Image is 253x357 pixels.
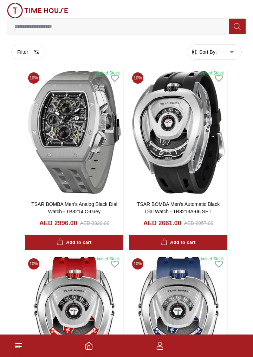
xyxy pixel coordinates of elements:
[95,256,120,262] div: Limited Stock
[25,235,123,250] button: Add to cart
[85,342,93,350] a: Home
[199,70,224,76] div: Limited Stock
[28,258,39,270] span: 10 %
[57,239,91,247] div: Add to cart
[25,70,123,195] img: TSAR BOMBA Men's Analog Black Dial Watch - TB8214 C-Grey
[132,258,143,270] span: 10 %
[161,239,195,247] div: Add to cart
[129,235,227,250] button: Add to cart
[28,72,39,84] span: 10 %
[199,256,224,262] div: Limited Stock
[95,70,120,76] div: Limited Stock
[184,220,213,227] div: AED 2957.00
[11,45,45,59] button: Filter
[143,218,181,228] h4: AED 2661.00
[39,218,77,228] h4: AED 2996.00
[198,48,217,56] span: Sort By:
[137,201,220,214] a: TSAR BOMBA Men's Automatic Black Dial Watch - TB8213A-06 SET
[31,201,117,214] a: TSAR BOMBA Men's Analog Black Dial Watch - TB8214 C-Grey
[7,3,68,18] img: ...
[129,70,227,195] img: TSAR BOMBA Men's Automatic Black Dial Watch - TB8213A-06 SET
[132,72,143,84] span: 10 %
[80,220,109,227] div: AED 3329.00
[191,48,217,56] button: Sort By:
